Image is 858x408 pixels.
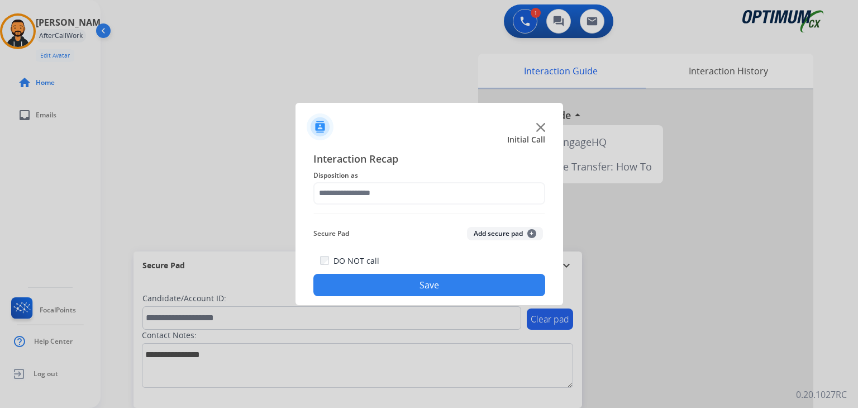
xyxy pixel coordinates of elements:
span: Initial Call [507,134,545,145]
span: Interaction Recap [313,151,545,169]
button: Add secure pad+ [467,227,543,240]
label: DO NOT call [333,255,379,267]
span: Secure Pad [313,227,349,240]
span: + [527,229,536,238]
img: contactIcon [307,113,333,140]
img: contact-recap-line.svg [313,214,545,214]
button: Save [313,274,545,296]
span: Disposition as [313,169,545,182]
p: 0.20.1027RC [796,388,847,401]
